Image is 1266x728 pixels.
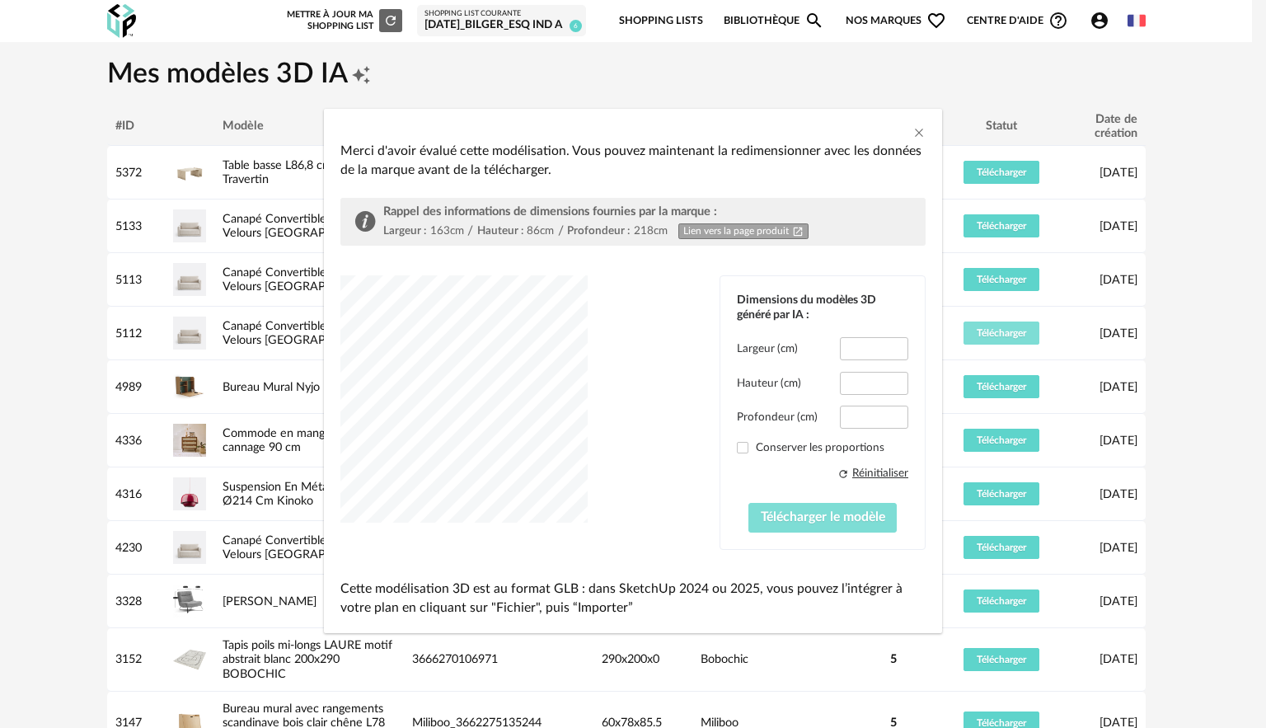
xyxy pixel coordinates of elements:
div: 86cm [527,223,554,238]
span: Refresh icon [837,466,849,481]
p: Cette modélisation 3D est au format GLB : dans SketchUp 2024 ou 2025, vous pouvez l’intégrer à vo... [340,580,926,617]
div: Merci d'avoir évalué cette modélisation. Vous pouvez maintenant la redimensionner avec les donnée... [340,142,926,179]
a: Lien vers la page produitOpen In New icon [678,223,809,239]
div: / [467,223,473,239]
div: / [558,223,564,239]
label: Hauteur (cm) [737,376,801,391]
div: Dimensions du modèles 3D généré par IA : [737,293,908,322]
label: Conserver les proportions [737,440,908,455]
button: Télécharger le modèle [748,503,898,533]
div: 163cm [430,223,464,238]
button: Close [912,125,926,143]
div: Réinitialiser [852,466,908,481]
span: Rappel des informations de dimensions fournies par la marque : [383,205,717,218]
div: Largeur : [383,223,426,238]
div: 218cm [634,223,668,238]
label: Largeur (cm) [737,341,798,356]
div: Hauteur : [477,223,523,238]
span: Open In New icon [792,225,804,237]
div: dialog [324,109,942,633]
span: Télécharger le modèle [761,510,885,524]
label: Profondeur (cm) [737,410,818,425]
div: Profondeur : [567,223,630,238]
